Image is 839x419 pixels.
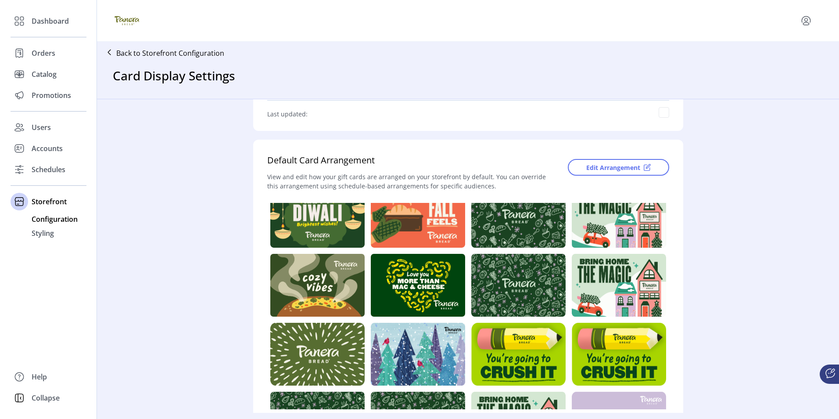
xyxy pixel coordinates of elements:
img: https://tw-media-test.wgiftcard.com/giftcard/private/255/thumbs/HolidayMagic.png [572,254,666,317]
div: View and edit how your gift cards are arranged on your storefront by default. You can override th... [267,172,554,191]
span: Catalog [32,69,57,79]
img: https://tw-media-test.wgiftcard.com/giftcard/private/255/thumbs/Bread_Bowl_Cozy_Vibes_GC.png [270,254,365,317]
img: https://tw-media-test.wgiftcard.com/giftcard/private/255/thumbs/GC_logoburst23_eGC.png [270,323,365,386]
img: https://tw-media-test.wgiftcard.com/giftcard/private/255/thumbs/b2c_2024diwali_vir.png [270,185,365,248]
span: Users [32,122,51,133]
img: https://tw-media-test.wgiftcard.com/giftcard/private/255/thumbs/Mac_and_Cheese.png [371,254,465,317]
span: Storefront [32,196,67,207]
p: Back to Storefront Configuration [116,48,224,58]
span: Last updated: [267,109,308,119]
span: Accounts [32,143,63,154]
button: menu [799,14,813,28]
span: Styling [32,228,54,238]
img: https://tw-media-test.wgiftcard.com/giftcard/private/255/thumbs/b2c_2024BTScrush_vir.png [572,323,666,386]
span: Orders [32,48,55,58]
span: Collapse [32,393,60,403]
button: Edit Arrangement [568,159,669,176]
img: https://tw-media-test.wgiftcard.com/giftcard/private/255/thumbs/b2c_holidaymagic24_gif.gif [572,185,666,248]
img: https://tw-media-test.wgiftcard.com/giftcard/private/255/thumbs/C519_GC_SeasonalTrees_Digital.png [371,323,465,386]
img: https://tw-media-test.wgiftcard.com/giftcard/private/255/thumbs/b2c_2024BTScrush_vir.png [471,323,566,386]
h3: Card Display Settings [113,66,235,85]
span: Configuration [32,214,78,224]
span: Help [32,372,47,382]
img: https://tw-media-test.wgiftcard.com/giftcard/private/255/thumbs/b2c_2024fallfeels_vir.png [371,185,465,248]
span: Schedules [32,164,65,175]
img: https://tw-media-test.wgiftcard.com/giftcard/private/255/thumbs/WinterIcons.png [471,254,566,317]
img: https://tw-media-test.wgiftcard.com/giftcard/private/255/thumbs/b2c_wintericons24_gif.gif [471,185,566,248]
div: Default Card Arrangement [267,154,554,172]
img: logo [115,8,139,33]
span: Promotions [32,90,71,101]
span: Dashboard [32,16,69,26]
span: Edit Arrangement [586,163,640,172]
